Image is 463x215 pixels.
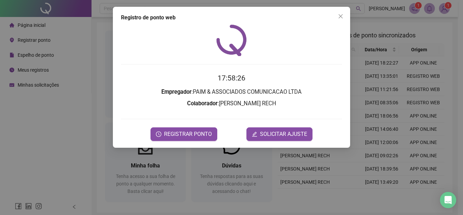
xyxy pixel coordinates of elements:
[121,99,342,108] h3: : [PERSON_NAME] RECH
[260,130,307,138] span: SOLICITAR AJUSTE
[164,130,212,138] span: REGISTRAR PONTO
[161,89,192,95] strong: Empregador
[338,14,343,19] span: close
[440,192,456,208] div: Open Intercom Messenger
[252,131,257,137] span: edit
[187,100,218,107] strong: Colaborador
[335,11,346,22] button: Close
[121,14,342,22] div: Registro de ponto web
[121,88,342,96] h3: : PAIM & ASSOCIADOS COMUNICACAO LTDA
[218,74,245,82] time: 17:58:26
[216,24,247,56] img: QRPoint
[150,127,217,141] button: REGISTRAR PONTO
[246,127,313,141] button: editSOLICITAR AJUSTE
[156,131,161,137] span: clock-circle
